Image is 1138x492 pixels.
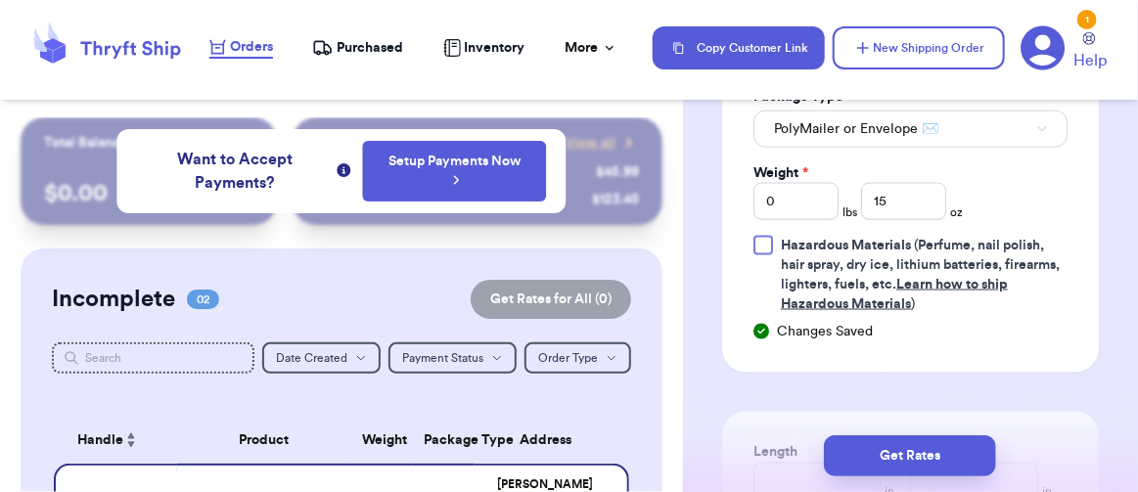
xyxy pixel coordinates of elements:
button: Get Rates [824,435,996,476]
span: 02 [187,290,219,309]
div: $ 45.99 [596,162,639,182]
div: More [565,38,617,58]
span: Hazardous Materials [781,239,911,252]
h2: Incomplete [52,284,175,315]
a: Orders [209,37,273,59]
th: Address [475,417,629,464]
button: Date Created [262,342,381,374]
span: (Perfume, nail polish, hair spray, dry ice, lithium batteries, firearms, lighters, fuels, etc. ) [781,239,1060,311]
button: PolyMailer or Envelope ✉️ [753,111,1068,148]
span: Changes Saved [777,322,873,341]
button: New Shipping Order [833,26,1005,69]
a: 1 [1021,25,1066,70]
span: Purchased [337,38,403,58]
span: lbs [842,204,857,220]
span: Orders [230,37,273,57]
button: Payment Status [388,342,517,374]
label: Weight [753,163,808,183]
span: Payment Status [402,352,483,364]
span: Date Created [276,352,347,364]
span: Handle [77,430,123,451]
div: 1 [1077,10,1097,29]
button: Sort ascending [123,428,139,452]
th: Package Type [413,417,475,464]
th: Weight [350,417,412,464]
span: Inventory [465,38,525,58]
a: Help [1073,32,1107,72]
a: Setup Payments Now [384,152,526,191]
span: oz [950,204,963,220]
a: Inventory [443,38,525,58]
span: Help [1073,49,1107,72]
p: Total Balance [44,133,128,153]
button: Get Rates for All (0) [471,280,631,319]
a: Purchased [312,38,403,58]
a: View all [566,133,639,153]
th: Product [177,417,350,464]
span: View all [566,133,615,153]
span: Order Type [538,352,598,364]
button: Copy Customer Link [653,26,825,69]
input: Search [52,342,254,374]
button: Order Type [524,342,631,374]
p: $ 0.00 [44,178,253,209]
span: Want to Accept Payments? [136,148,334,195]
div: $ 123.45 [592,190,639,209]
span: PolyMailer or Envelope ✉️ [774,119,938,139]
button: Setup Payments Now [363,141,547,201]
